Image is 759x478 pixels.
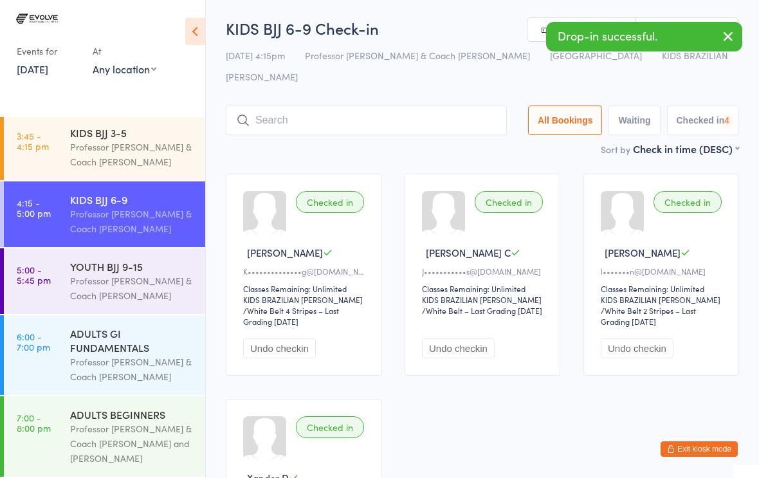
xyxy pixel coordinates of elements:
[17,331,50,352] time: 6:00 - 7:00 pm
[422,283,547,294] div: Classes Remaining: Unlimited
[422,266,547,277] div: J•••••••••••s@[DOMAIN_NAME]
[605,246,681,259] span: [PERSON_NAME]
[17,62,48,76] a: [DATE]
[4,181,205,247] a: 4:15 -5:00 pmKIDS BJJ 6-9Professor [PERSON_NAME] & Coach [PERSON_NAME]
[243,338,316,358] button: Undo checkin
[601,266,726,277] div: l•••••••n@[DOMAIN_NAME]
[654,191,722,213] div: Checked in
[70,192,194,207] div: KIDS BJJ 6-9
[70,354,194,384] div: Professor [PERSON_NAME] & Coach [PERSON_NAME]
[4,248,205,314] a: 5:00 -5:45 pmYOUTH BJJ 9-15Professor [PERSON_NAME] & Coach [PERSON_NAME]
[17,131,49,151] time: 3:45 - 4:15 pm
[601,294,720,305] div: KIDS BRAZILIAN [PERSON_NAME]
[422,338,495,358] button: Undo checkin
[4,315,205,395] a: 6:00 -7:00 pmADULTS GI FUNDAMENTALSProfessor [PERSON_NAME] & Coach [PERSON_NAME]
[667,106,740,135] button: Checked in4
[296,191,364,213] div: Checked in
[528,106,603,135] button: All Bookings
[4,396,205,477] a: 7:00 -8:00 pmADULTS BEGINNERSProfessor [PERSON_NAME] & Coach [PERSON_NAME] and [PERSON_NAME]
[70,326,194,354] div: ADULTS GI FUNDAMENTALS
[601,283,726,294] div: Classes Remaining: Unlimited
[601,305,696,327] span: / White Belt 2 Stripes – Last Grading [DATE]
[226,106,507,135] input: Search
[633,142,739,156] div: Check in time (DESC)
[422,305,542,316] span: / White Belt – Last Grading [DATE]
[296,416,364,438] div: Checked in
[70,140,194,169] div: Professor [PERSON_NAME] & Coach [PERSON_NAME]
[247,246,323,259] span: [PERSON_NAME]
[422,294,542,305] div: KIDS BRAZILIAN [PERSON_NAME]
[475,191,543,213] div: Checked in
[17,412,51,433] time: 7:00 - 8:00 pm
[724,115,729,125] div: 4
[226,17,739,39] h2: KIDS BJJ 6-9 Check-in
[426,246,511,259] span: [PERSON_NAME] C
[243,283,368,294] div: Classes Remaining: Unlimited
[70,273,194,303] div: Professor [PERSON_NAME] & Coach [PERSON_NAME]
[70,125,194,140] div: KIDS BJJ 3-5
[601,338,673,358] button: Undo checkin
[550,49,642,62] span: [GEOGRAPHIC_DATA]
[546,22,742,51] div: Drop-in successful.
[601,143,630,156] label: Sort by
[305,49,530,62] span: Professor [PERSON_NAME] & Coach [PERSON_NAME]
[70,207,194,236] div: Professor [PERSON_NAME] & Coach [PERSON_NAME]
[243,266,368,277] div: K••••••••••••••g@[DOMAIN_NAME]
[70,259,194,273] div: YOUTH BJJ 9-15
[661,441,738,457] button: Exit kiosk mode
[17,198,51,218] time: 4:15 - 5:00 pm
[70,407,194,421] div: ADULTS BEGINNERS
[70,421,194,466] div: Professor [PERSON_NAME] & Coach [PERSON_NAME] and [PERSON_NAME]
[608,106,660,135] button: Waiting
[13,10,61,28] img: Evolve Brazilian Jiu Jitsu
[17,41,80,62] div: Events for
[93,41,156,62] div: At
[243,305,339,327] span: / White Belt 4 Stripes – Last Grading [DATE]
[17,264,51,285] time: 5:00 - 5:45 pm
[243,294,363,305] div: KIDS BRAZILIAN [PERSON_NAME]
[4,115,205,180] a: 3:45 -4:15 pmKIDS BJJ 3-5Professor [PERSON_NAME] & Coach [PERSON_NAME]
[93,62,156,76] div: Any location
[226,49,285,62] span: [DATE] 4:15pm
